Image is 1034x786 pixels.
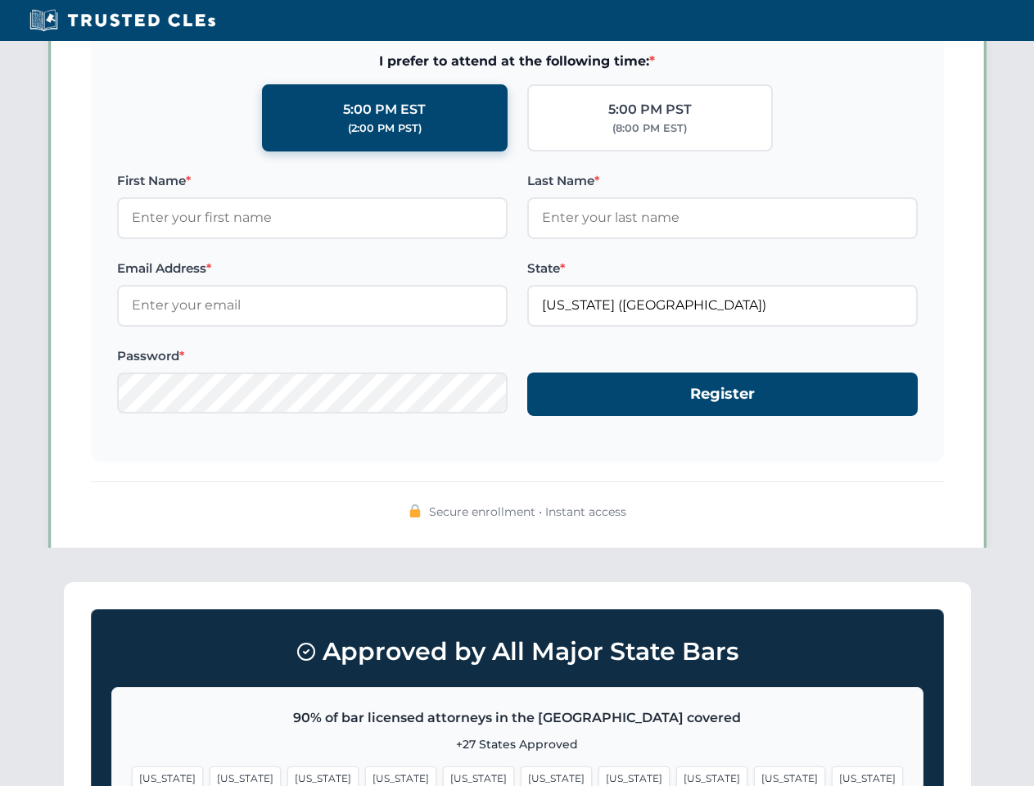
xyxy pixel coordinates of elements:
[608,99,692,120] div: 5:00 PM PST
[132,735,903,753] p: +27 States Approved
[343,99,426,120] div: 5:00 PM EST
[25,8,220,33] img: Trusted CLEs
[527,285,918,326] input: Florida (FL)
[527,259,918,278] label: State
[117,259,508,278] label: Email Address
[111,630,923,674] h3: Approved by All Major State Bars
[429,503,626,521] span: Secure enrollment • Instant access
[117,346,508,366] label: Password
[117,171,508,191] label: First Name
[117,285,508,326] input: Enter your email
[612,120,687,137] div: (8:00 PM EST)
[117,197,508,238] input: Enter your first name
[348,120,422,137] div: (2:00 PM PST)
[409,504,422,517] img: 🔒
[117,51,918,72] span: I prefer to attend at the following time:
[527,171,918,191] label: Last Name
[527,373,918,416] button: Register
[132,707,903,729] p: 90% of bar licensed attorneys in the [GEOGRAPHIC_DATA] covered
[527,197,918,238] input: Enter your last name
